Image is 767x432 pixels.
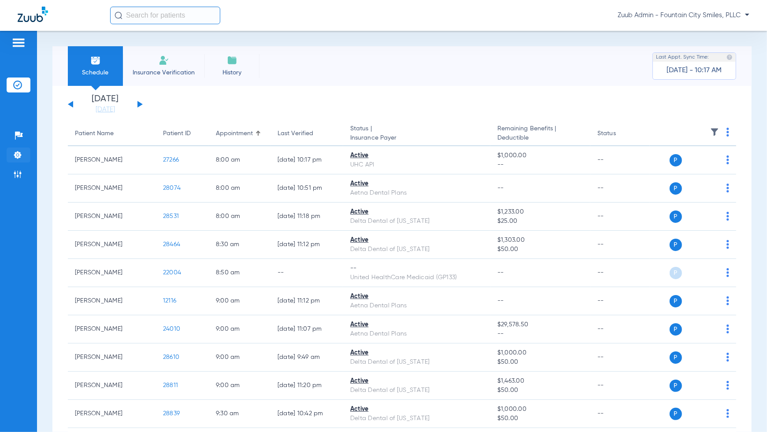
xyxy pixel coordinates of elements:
div: Patient ID [163,129,202,138]
span: 27266 [163,157,179,163]
iframe: Chat Widget [723,390,767,432]
td: [DATE] 11:07 PM [270,315,343,343]
div: Active [350,236,483,245]
span: 24010 [163,326,180,332]
span: 28811 [163,382,178,388]
td: 8:00 AM [209,203,270,231]
span: Deductible [497,133,584,143]
img: group-dot-blue.svg [726,240,729,249]
span: P [670,210,682,223]
td: [PERSON_NAME] [68,287,156,315]
td: 9:00 AM [209,372,270,400]
th: Remaining Benefits | [490,122,591,146]
div: Patient ID [163,129,191,138]
span: 22004 [163,270,181,276]
div: Active [350,377,483,386]
td: [DATE] 9:49 AM [270,343,343,372]
li: [DATE] [79,95,132,114]
span: Insurance Payer [350,133,483,143]
td: [DATE] 10:17 PM [270,146,343,174]
span: P [670,380,682,392]
div: Delta Dental of [US_STATE] [350,386,483,395]
div: Last Verified [278,129,313,138]
div: -- [350,264,483,273]
span: $29,578.50 [497,320,584,329]
span: P [670,351,682,364]
a: [DATE] [79,105,132,114]
div: Patient Name [75,129,149,138]
td: [PERSON_NAME] [68,231,156,259]
td: -- [590,259,650,287]
td: [DATE] 11:18 PM [270,203,343,231]
td: -- [590,287,650,315]
div: Active [350,207,483,217]
span: $50.00 [497,358,584,367]
span: 28074 [163,185,181,191]
td: 9:30 AM [209,400,270,428]
span: Last Appt. Sync Time: [656,53,709,62]
td: [PERSON_NAME] [68,343,156,372]
div: Active [350,348,483,358]
td: -- [590,231,650,259]
img: group-dot-blue.svg [726,381,729,390]
div: Active [350,151,483,160]
img: group-dot-blue.svg [726,268,729,277]
span: -- [497,160,584,170]
span: [DATE] - 10:17 AM [667,66,722,75]
span: P [670,295,682,307]
img: group-dot-blue.svg [726,325,729,333]
td: 9:00 AM [209,287,270,315]
span: -- [497,185,504,191]
td: [DATE] 10:51 PM [270,174,343,203]
span: P [670,239,682,251]
td: -- [590,372,650,400]
img: Manual Insurance Verification [159,55,169,66]
img: Zuub Logo [18,7,48,22]
span: 12116 [163,298,176,304]
span: $1,000.00 [497,348,584,358]
td: -- [270,259,343,287]
span: Zuub Admin - Fountain City Smiles, PLLC [618,11,749,20]
div: Delta Dental of [US_STATE] [350,414,483,423]
td: -- [590,174,650,203]
td: [PERSON_NAME] [68,400,156,428]
div: Last Verified [278,129,336,138]
div: Active [350,179,483,188]
td: -- [590,315,650,343]
td: [PERSON_NAME] [68,315,156,343]
div: Delta Dental of [US_STATE] [350,217,483,226]
span: 28839 [163,410,180,417]
div: Appointment [216,129,253,138]
td: [DATE] 11:20 PM [270,372,343,400]
td: -- [590,400,650,428]
div: Delta Dental of [US_STATE] [350,358,483,367]
img: History [227,55,237,66]
input: Search for patients [110,7,220,24]
td: [PERSON_NAME] [68,174,156,203]
span: P [670,182,682,195]
img: hamburger-icon [11,37,26,48]
td: [PERSON_NAME] [68,203,156,231]
td: 8:30 AM [209,231,270,259]
td: 8:00 AM [209,174,270,203]
img: last sync help info [726,54,733,60]
img: group-dot-blue.svg [726,155,729,164]
th: Status [590,122,650,146]
div: Aetna Dental Plans [350,301,483,310]
span: History [211,68,253,77]
span: $1,233.00 [497,207,584,217]
img: group-dot-blue.svg [726,184,729,192]
td: [DATE] 11:12 PM [270,287,343,315]
span: P [670,408,682,420]
span: $1,000.00 [497,405,584,414]
td: [PERSON_NAME] [68,372,156,400]
span: P [670,154,682,166]
span: $1,463.00 [497,377,584,386]
span: $1,000.00 [497,151,584,160]
td: [DATE] 11:12 PM [270,231,343,259]
td: [DATE] 10:42 PM [270,400,343,428]
span: -- [497,329,584,339]
span: 28531 [163,213,179,219]
span: P [670,267,682,279]
span: $50.00 [497,245,584,254]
